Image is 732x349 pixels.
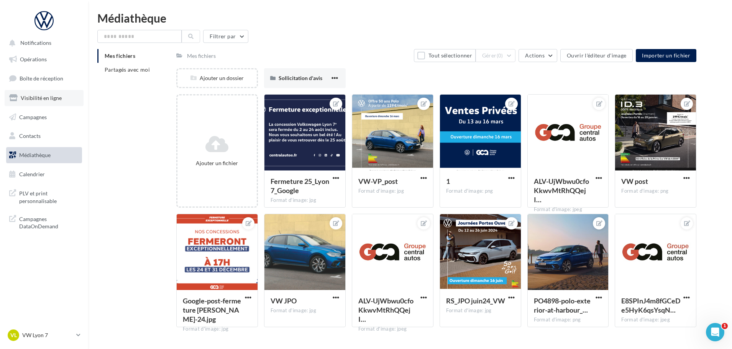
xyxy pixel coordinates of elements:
span: ALV-UjWbwu0cfoKkwvMtRhQQejIUPM1niwC2LtyqEhl0PqRV-8_vPiYS [358,297,414,323]
span: VW-VP_post [358,177,398,185]
button: Actions [519,49,557,62]
span: Visibilité en ligne [21,95,62,101]
a: Campagnes DataOnDemand [5,211,84,233]
span: E8SPInJ4m8fGCeDe5HyK6qsYsqND9YMjZVihs9SXqzWX8YFtJmeFYZIE2ZeVpKa0Ay4kKV6QcxExYZt4Pg=s0 [621,297,680,314]
div: Ajouter un fichier [181,159,254,167]
a: Contacts [5,128,84,144]
button: Gérer(0) [476,49,516,62]
a: PLV et print personnalisable [5,185,84,208]
a: Campagnes [5,109,84,125]
span: Boîte de réception [20,75,63,82]
p: VW Lyon 7 [22,331,73,339]
span: RS_JPO juin24_VW [446,297,505,305]
span: Importer un fichier [642,52,690,59]
button: Ouvrir l'éditeur d'image [560,49,633,62]
div: Format d'image: jpeg [621,316,690,323]
div: Format d'image: png [534,316,602,323]
span: Campagnes DataOnDemand [19,214,79,230]
button: Filtrer par [203,30,248,43]
div: Format d'image: jpg [358,188,427,195]
span: Actions [525,52,544,59]
span: 1 [446,177,450,185]
div: Format d'image: png [621,188,690,195]
a: Médiathèque [5,147,84,163]
span: VL [10,331,17,339]
a: Visibilité en ligne [5,90,84,106]
span: VW post [621,177,648,185]
span: (0) [497,52,503,59]
a: Calendrier [5,166,84,182]
div: Format d'image: jpeg [358,326,427,333]
span: Fermeture 25_Lyon 7_Google [271,177,329,195]
a: VL VW Lyon 7 [6,328,82,342]
iframe: Intercom live chat [706,323,724,341]
span: Notifications [20,40,51,46]
span: Calendrier [19,171,45,177]
div: Mes fichiers [187,52,216,60]
span: Partagés avec moi [105,66,150,73]
span: Médiathèque [19,152,51,158]
div: Format d'image: jpg [183,326,251,333]
span: Contacts [19,133,41,139]
a: Boîte de réception [5,70,84,87]
span: Mes fichiers [105,52,135,59]
span: Campagnes [19,113,47,120]
button: Tout sélectionner [414,49,475,62]
div: Format d'image: jpeg [534,206,602,213]
span: Sollicitation d'avis [279,75,322,81]
span: PO4898-polo-exterior-at-harbour_1-1 [534,297,591,314]
div: Format d'image: jpg [271,307,339,314]
div: Ajouter un dossier [177,74,257,82]
button: Importer un fichier [636,49,696,62]
a: Opérations [5,51,84,67]
span: Opérations [20,56,47,62]
span: 1 [722,323,728,329]
span: VW JPO [271,297,297,305]
div: Format d'image: jpg [446,307,515,314]
div: Format d'image: png [446,188,515,195]
span: ALV-UjWbwu0cfoKkwvMtRhQQejIUPM1niwC2LtyqEhl0PqRV-8_vPiYS [534,177,589,204]
div: Médiathèque [97,12,723,24]
div: Format d'image: jpg [271,197,339,204]
span: Google-post-fermeture noel-24.jpg [183,297,241,323]
span: PLV et print personnalisable [19,188,79,205]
